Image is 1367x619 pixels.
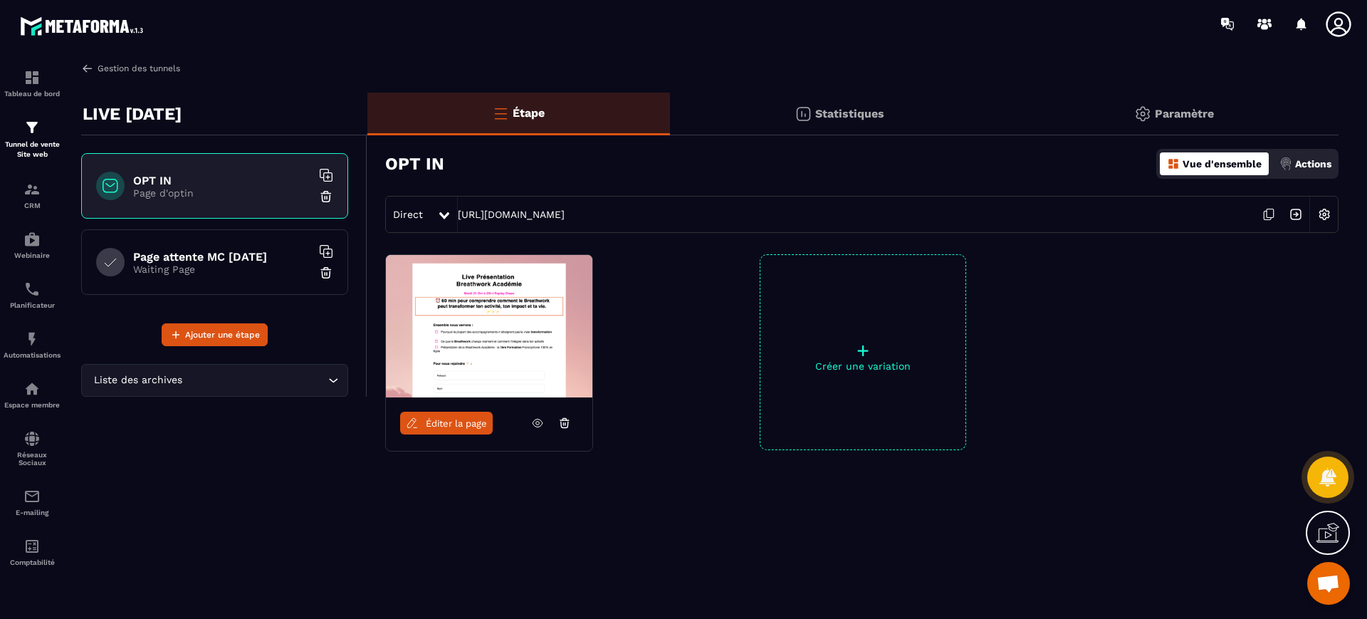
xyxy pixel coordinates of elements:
p: Waiting Page [133,264,311,275]
img: dashboard-orange.40269519.svg [1167,157,1180,170]
button: Ajouter une étape [162,323,268,346]
a: Éditer la page [400,412,493,435]
h6: Page attente MC [DATE] [133,250,311,264]
img: arrow [81,62,94,75]
p: Paramètre [1155,107,1214,120]
a: automationsautomationsEspace membre [4,370,61,420]
img: formation [23,119,41,136]
img: actions.d6e523a2.png [1279,157,1292,170]
img: stats.20deebd0.svg [795,105,812,123]
img: accountant [23,538,41,555]
img: setting-w.858f3a88.svg [1311,201,1338,228]
a: formationformationTunnel de vente Site web [4,108,61,170]
span: Éditer la page [426,418,487,429]
img: social-network [23,430,41,447]
img: image [386,255,592,397]
h6: OPT IN [133,174,311,187]
img: trash [319,266,333,280]
p: Page d'optin [133,187,311,199]
img: automations [23,231,41,248]
a: accountantaccountantComptabilité [4,527,61,577]
p: Tunnel de vente Site web [4,140,61,160]
img: scheduler [23,281,41,298]
img: trash [319,189,333,204]
p: LIVE [DATE] [83,100,182,128]
img: bars-o.4a397970.svg [492,105,509,122]
p: Étape [513,106,545,120]
img: email [23,488,41,505]
img: logo [20,13,148,39]
span: Liste des archives [90,373,185,388]
p: Webinaire [4,251,61,259]
a: schedulerschedulerPlanificateur [4,270,61,320]
span: Ajouter une étape [185,328,260,342]
a: Gestion des tunnels [81,62,180,75]
p: + [760,340,965,360]
p: Actions [1295,158,1331,170]
h3: OPT IN [385,154,444,174]
p: CRM [4,202,61,209]
div: Ouvrir le chat [1307,562,1350,605]
p: Statistiques [815,107,884,120]
div: Search for option [81,364,348,397]
img: arrow-next.bcc2205e.svg [1282,201,1309,228]
p: Créer une variation [760,360,965,372]
a: social-networksocial-networkRéseaux Sociaux [4,420,61,477]
input: Search for option [185,373,325,388]
p: E-mailing [4,509,61,516]
img: formation [23,181,41,198]
a: emailemailE-mailing [4,477,61,527]
p: Tableau de bord [4,90,61,98]
img: setting-gr.5f69749f.svg [1134,105,1151,123]
a: [URL][DOMAIN_NAME] [458,209,565,220]
p: Automatisations [4,351,61,359]
a: automationsautomationsAutomatisations [4,320,61,370]
a: automationsautomationsWebinaire [4,220,61,270]
img: formation [23,69,41,86]
a: formationformationCRM [4,170,61,220]
a: formationformationTableau de bord [4,58,61,108]
img: automations [23,331,41,348]
p: Planificateur [4,301,61,309]
p: Réseaux Sociaux [4,451,61,467]
span: Direct [393,209,423,220]
img: automations [23,380,41,397]
p: Comptabilité [4,558,61,566]
p: Espace membre [4,401,61,409]
p: Vue d'ensemble [1183,158,1262,170]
